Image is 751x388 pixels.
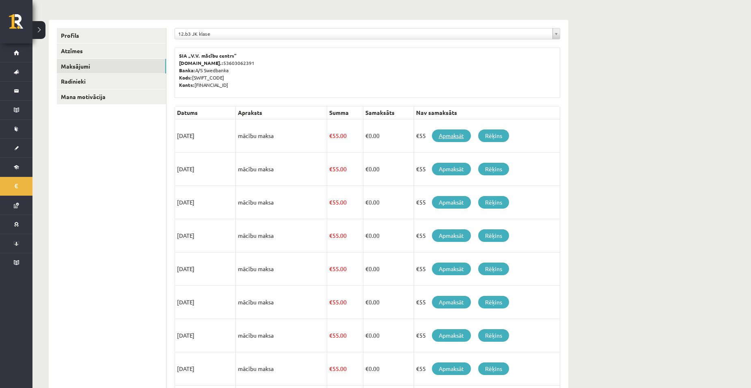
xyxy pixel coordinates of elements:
span: 12.b3 JK klase [178,28,549,39]
td: [DATE] [175,252,236,286]
th: Nav samaksāts [414,106,560,119]
a: Rēķins [478,129,509,142]
td: mācību maksa [236,186,327,219]
b: Banka: [179,67,195,73]
span: € [329,265,332,272]
td: 55.00 [327,119,363,153]
td: mācību maksa [236,319,327,352]
p: 53603062391 A/S Swedbanka [SWIFT_CODE] [FINANCIAL_ID] [179,52,556,88]
th: Apraksts [236,106,327,119]
a: Rīgas 1. Tālmācības vidusskola [9,14,32,34]
td: [DATE] [175,186,236,219]
a: Apmaksāt [432,196,471,209]
span: € [365,132,369,139]
td: [DATE] [175,219,236,252]
span: € [329,232,332,239]
a: Apmaksāt [432,296,471,308]
span: € [329,365,332,372]
b: SIA „V.V. mācību centrs” [179,52,237,59]
span: € [365,365,369,372]
span: € [365,265,369,272]
a: Apmaksāt [432,129,471,142]
td: €55 [414,119,560,153]
span: € [365,198,369,206]
td: 0.00 [363,352,414,386]
b: Kods: [179,74,192,81]
td: 55.00 [327,252,363,286]
td: 0.00 [363,153,414,186]
a: Apmaksāt [432,229,471,242]
td: 55.00 [327,186,363,219]
td: €55 [414,186,560,219]
a: Apmaksāt [432,263,471,275]
td: [DATE] [175,119,236,153]
a: Radinieki [57,74,166,89]
td: €55 [414,352,560,386]
a: Rēķins [478,229,509,242]
a: Rēķins [478,362,509,375]
td: mācību maksa [236,219,327,252]
th: Datums [175,106,236,119]
a: Apmaksāt [432,362,471,375]
td: 55.00 [327,319,363,352]
span: € [365,232,369,239]
td: 0.00 [363,219,414,252]
span: € [329,165,332,172]
a: Rēķins [478,329,509,342]
a: Profils [57,28,166,43]
span: € [365,298,369,306]
span: € [365,332,369,339]
td: [DATE] [175,153,236,186]
b: Konts: [179,82,194,88]
td: [DATE] [175,352,236,386]
a: 12.b3 JK klase [175,28,560,39]
a: Apmaksāt [432,329,471,342]
td: 0.00 [363,252,414,286]
a: Rēķins [478,196,509,209]
td: mācību maksa [236,119,327,153]
span: € [329,132,332,139]
td: 0.00 [363,319,414,352]
a: Rēķins [478,263,509,275]
td: mācību maksa [236,286,327,319]
td: 0.00 [363,119,414,153]
td: [DATE] [175,319,236,352]
td: 55.00 [327,352,363,386]
td: 55.00 [327,286,363,319]
td: €55 [414,286,560,319]
th: Samaksāts [363,106,414,119]
a: Apmaksāt [432,163,471,175]
td: €55 [414,219,560,252]
a: Maksājumi [57,59,166,74]
th: Summa [327,106,363,119]
td: €55 [414,252,560,286]
td: 0.00 [363,286,414,319]
span: € [329,198,332,206]
span: € [365,165,369,172]
span: € [329,332,332,339]
a: Mana motivācija [57,89,166,104]
a: Rēķins [478,296,509,308]
td: 0.00 [363,186,414,219]
span: € [329,298,332,306]
td: €55 [414,153,560,186]
td: mācību maksa [236,352,327,386]
td: mācību maksa [236,153,327,186]
td: mācību maksa [236,252,327,286]
td: [DATE] [175,286,236,319]
td: €55 [414,319,560,352]
b: [DOMAIN_NAME].: [179,60,223,66]
a: Atzīmes [57,43,166,58]
a: Rēķins [478,163,509,175]
td: 55.00 [327,153,363,186]
td: 55.00 [327,219,363,252]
